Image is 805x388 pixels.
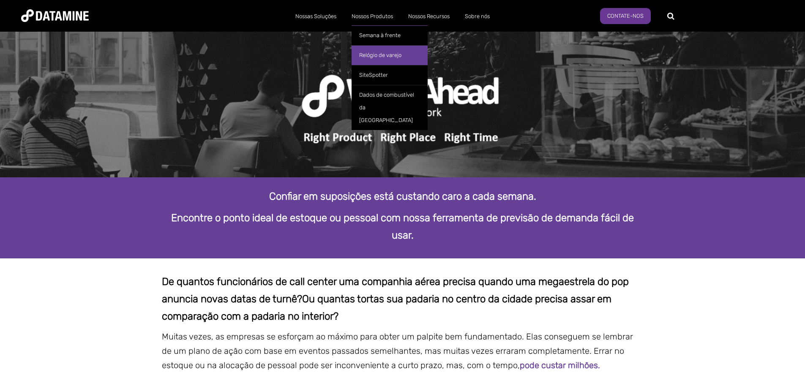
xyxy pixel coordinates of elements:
[171,212,634,241] font: Encontre o ponto ideal de estoque ou pessoal com nossa ferramenta de previsão de demanda fácil de...
[162,331,633,370] font: Muitas vezes, as empresas se esforçam ao máximo para obter um palpite bem fundamentado. Elas cons...
[352,13,393,19] font: Nossos Produtos
[162,276,629,305] font: De quantos funcionários de call center uma companhia aérea precisa quando uma megaestrela do pop ...
[520,360,600,370] font: pode custar milhões.
[359,32,401,38] font: Semana à frente
[359,52,401,58] font: Relógio de varejo
[465,13,490,19] font: Sobre nós
[295,13,336,19] font: Nossas Soluções
[359,92,415,123] font: Dados de combustível da [GEOGRAPHIC_DATA]
[408,13,450,19] font: Nossos Recursos
[21,9,89,22] img: Mineração de dados
[269,190,536,202] font: Confiar em suposições está custando caro a cada semana.
[359,72,388,78] font: SiteSpotter
[162,293,611,322] font: Ou quantas tortas sua padaria no centro da cidade precisa assar em comparação com a padaria no in...
[607,13,644,19] font: Contate-nos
